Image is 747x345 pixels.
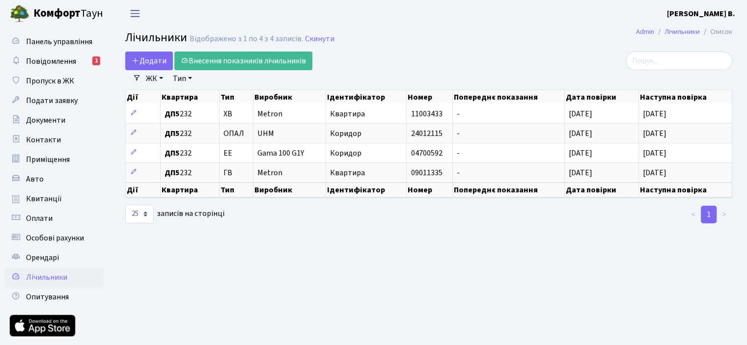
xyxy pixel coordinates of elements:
span: Приміщення [26,154,70,165]
span: - [457,167,460,178]
a: Подати заявку [5,91,103,110]
span: [DATE] [643,128,666,139]
span: UHM [257,130,322,137]
a: Панель управління [5,32,103,52]
b: ДП5 [165,128,180,139]
span: Контакти [26,134,61,145]
th: Наступна повірка [639,183,732,197]
th: Ідентифікатор [326,183,407,197]
span: - [457,108,460,119]
span: Подати заявку [26,95,78,106]
span: Особові рахунки [26,233,84,243]
th: Дії [126,183,161,197]
select: записів на сторінці [125,205,154,223]
span: Квартира [330,167,365,178]
th: Ідентифікатор [326,90,407,104]
a: ЖК [142,70,167,87]
a: Документи [5,110,103,130]
span: Лічильники [26,272,67,283]
span: Орендарі [26,252,59,263]
a: Лічильники [5,267,103,287]
span: Gama 100 G1Y [257,149,322,157]
th: Виробник [253,90,326,104]
a: Повідомлення1 [5,52,103,71]
span: 11003433 [411,108,442,119]
span: [DATE] [643,167,666,178]
a: 1 [701,206,717,223]
b: ДП5 [165,167,180,178]
th: Номер [407,183,453,197]
a: Пропуск в ЖК [5,71,103,91]
b: Комфорт [33,5,81,21]
b: ДП5 [165,108,180,119]
span: 232 [165,110,215,118]
span: Панель управління [26,36,92,47]
a: Додати [125,52,173,70]
nav: breadcrumb [621,22,747,42]
a: Admin [636,27,654,37]
div: Відображено з 1 по 4 з 4 записів. [190,34,303,44]
span: [DATE] [569,128,592,139]
a: Особові рахунки [5,228,103,248]
a: Авто [5,169,103,189]
span: 232 [165,169,215,177]
span: ГВ [223,169,232,177]
th: Дата повірки [565,90,639,104]
span: 232 [165,149,215,157]
span: [DATE] [569,108,592,119]
b: ДП5 [165,148,180,159]
th: Квартира [161,183,220,197]
span: Коридор [330,128,361,139]
a: Скинути [305,34,334,44]
th: Квартира [161,90,220,104]
span: Авто [26,174,44,185]
th: Виробник [253,183,326,197]
span: Metron [257,110,322,118]
th: Попереднє показання [453,90,565,104]
b: [PERSON_NAME] В. [667,8,735,19]
span: Metron [257,169,322,177]
a: Контакти [5,130,103,150]
span: Документи [26,115,65,126]
span: [DATE] [643,108,666,119]
a: Опитування [5,287,103,307]
span: Повідомлення [26,56,76,67]
span: Таун [33,5,103,22]
th: Дата повірки [565,183,639,197]
span: Додати [132,55,166,66]
a: Приміщення [5,150,103,169]
th: Попереднє показання [453,183,565,197]
span: Лічильники [125,29,187,46]
span: - [457,128,460,139]
span: Квитанції [26,193,62,204]
span: 04700592 [411,148,442,159]
span: Опитування [26,292,69,302]
span: ХВ [223,110,232,118]
a: [PERSON_NAME] В. [667,8,735,20]
a: Орендарі [5,248,103,267]
th: Дії [126,90,161,104]
input: Пошук... [626,52,732,70]
span: Оплати [26,213,53,224]
span: [DATE] [569,167,592,178]
span: - [457,148,460,159]
a: Внесення показників лічильників [174,52,312,70]
span: 232 [165,130,215,137]
label: записів на сторінці [125,205,224,223]
img: logo.png [10,4,29,24]
span: [DATE] [643,148,666,159]
li: Список [700,27,732,37]
span: Квартира [330,108,365,119]
span: Пропуск в ЖК [26,76,74,86]
a: Квитанції [5,189,103,209]
span: ЕЕ [223,149,232,157]
span: [DATE] [569,148,592,159]
th: Тип [220,90,253,104]
th: Номер [407,90,453,104]
th: Наступна повірка [639,90,732,104]
div: 1 [92,56,100,65]
span: 09011335 [411,167,442,178]
th: Тип [220,183,253,197]
button: Переключити навігацію [123,5,147,22]
span: Коридор [330,148,361,159]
